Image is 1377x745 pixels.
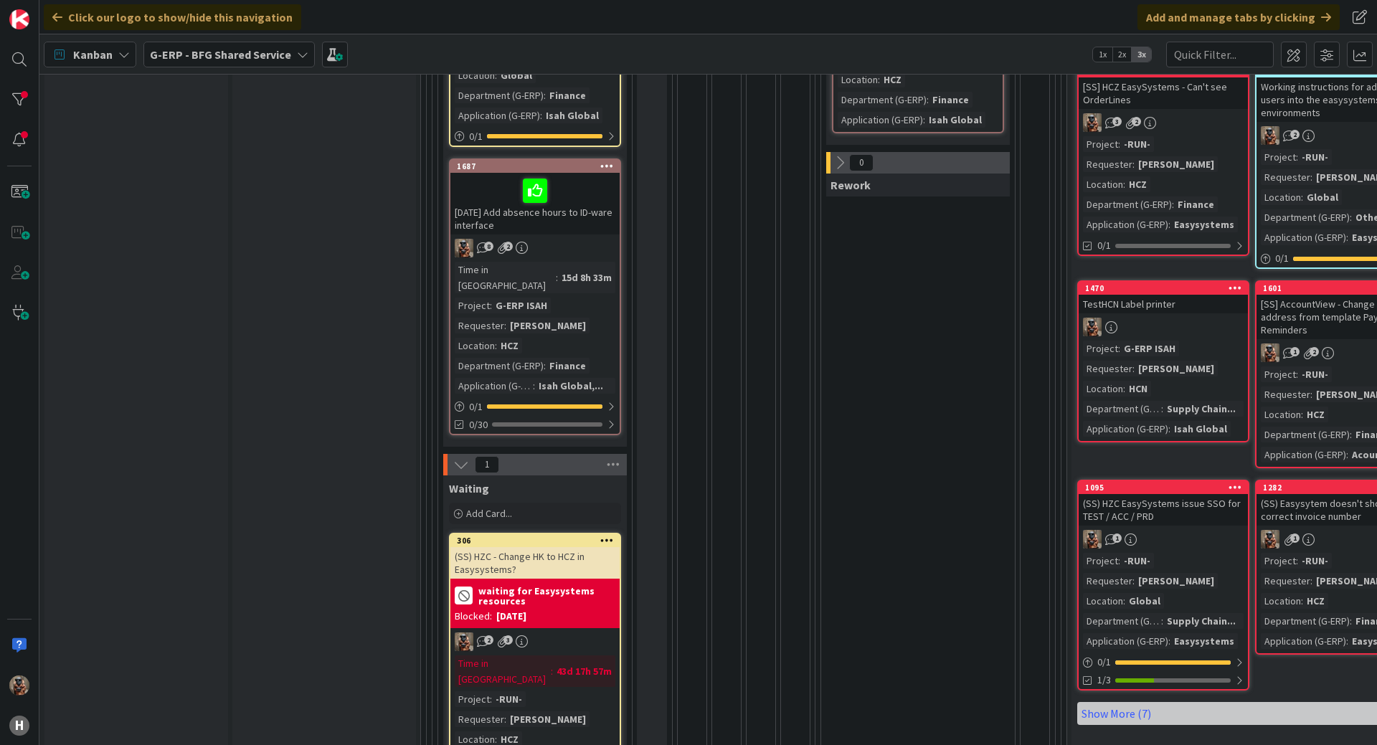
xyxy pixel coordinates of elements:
[455,262,556,293] div: Time in [GEOGRAPHIC_DATA]
[831,178,871,192] span: Rework
[9,9,29,29] img: Visit kanbanzone.com
[929,92,973,108] div: Finance
[450,173,620,234] div: [DATE] Add absence hours to ID-ware interface
[1261,407,1301,422] div: Location
[542,108,602,123] div: Isah Global
[546,87,590,103] div: Finance
[450,128,620,146] div: 0/1
[1083,176,1123,192] div: Location
[1261,209,1350,225] div: Department (G-ERP)
[1083,156,1132,172] div: Requester
[1120,341,1179,356] div: G-ERP ISAH
[455,239,473,257] img: VK
[1296,366,1298,382] span: :
[1261,447,1346,462] div: Application (G-ERP)
[1097,238,1111,253] span: 0/1
[1168,421,1170,437] span: :
[1118,341,1120,356] span: :
[1261,530,1279,549] img: VK
[1112,533,1122,543] span: 1
[1261,229,1346,245] div: Application (G-ERP)
[1083,341,1118,356] div: Project
[1135,573,1218,589] div: [PERSON_NAME]
[478,586,615,606] b: waiting for Easysystems resources
[544,358,546,374] span: :
[1083,113,1102,132] img: VK
[1093,47,1112,62] span: 1x
[449,158,621,435] a: 1687[DATE] Add absence hours to ID-ware interfaceVKTime in [GEOGRAPHIC_DATA]:15d 8h 33mProject:G-...
[1261,343,1279,362] img: VK
[1083,573,1132,589] div: Requester
[1079,282,1248,295] div: 1470
[1350,427,1352,442] span: :
[1079,113,1248,132] div: VK
[540,108,542,123] span: :
[1310,347,1319,356] span: 2
[73,46,113,63] span: Kanban
[1301,593,1303,609] span: :
[455,691,490,707] div: Project
[1275,251,1289,266] span: 0 / 1
[1083,421,1168,437] div: Application (G-ERP)
[457,536,620,546] div: 306
[1132,156,1135,172] span: :
[1261,366,1296,382] div: Project
[1132,47,1151,62] span: 3x
[503,242,513,251] span: 2
[450,534,620,547] div: 306
[1170,633,1238,649] div: Easysystems
[503,635,513,645] span: 3
[1125,176,1150,192] div: HCZ
[1174,196,1218,212] div: Finance
[1079,318,1248,336] div: VK
[1310,169,1312,185] span: :
[923,112,925,128] span: :
[1079,77,1248,109] div: [SS] HCZ EasySystems - Can't see OrderLines
[1079,282,1248,313] div: 1470TestHCN Label printer
[546,358,590,374] div: Finance
[1083,613,1161,629] div: Department (G-ERP)
[1261,553,1296,569] div: Project
[1290,130,1300,139] span: 2
[1079,481,1248,494] div: 1095
[455,108,540,123] div: Application (G-ERP)
[1261,189,1301,205] div: Location
[1132,117,1141,126] span: 2
[1085,483,1248,493] div: 1095
[450,239,620,257] div: VK
[880,72,905,87] div: HCZ
[506,711,590,727] div: [PERSON_NAME]
[1261,149,1296,165] div: Project
[1123,176,1125,192] span: :
[878,72,880,87] span: :
[1137,4,1340,30] div: Add and manage tabs by clicking
[1079,653,1248,671] div: 0/1
[1261,126,1279,145] img: VK
[1079,530,1248,549] div: VK
[504,711,506,727] span: :
[1083,530,1102,549] img: VK
[1168,633,1170,649] span: :
[1301,407,1303,422] span: :
[469,417,488,432] span: 0/30
[1083,593,1123,609] div: Location
[497,67,536,83] div: Global
[455,318,504,333] div: Requester
[1123,593,1125,609] span: :
[492,691,526,707] div: -RUN-
[450,398,620,416] div: 0/1
[455,378,533,394] div: Application (G-ERP)
[1261,593,1301,609] div: Location
[1083,361,1132,376] div: Requester
[1083,217,1168,232] div: Application (G-ERP)
[1350,613,1352,629] span: :
[1125,593,1164,609] div: Global
[1290,347,1300,356] span: 1
[1123,381,1125,397] span: :
[535,378,607,394] div: Isah Global,...
[1163,401,1239,417] div: Supply Chain...
[1303,189,1342,205] div: Global
[849,154,874,171] span: 0
[1083,381,1123,397] div: Location
[1112,117,1122,126] span: 3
